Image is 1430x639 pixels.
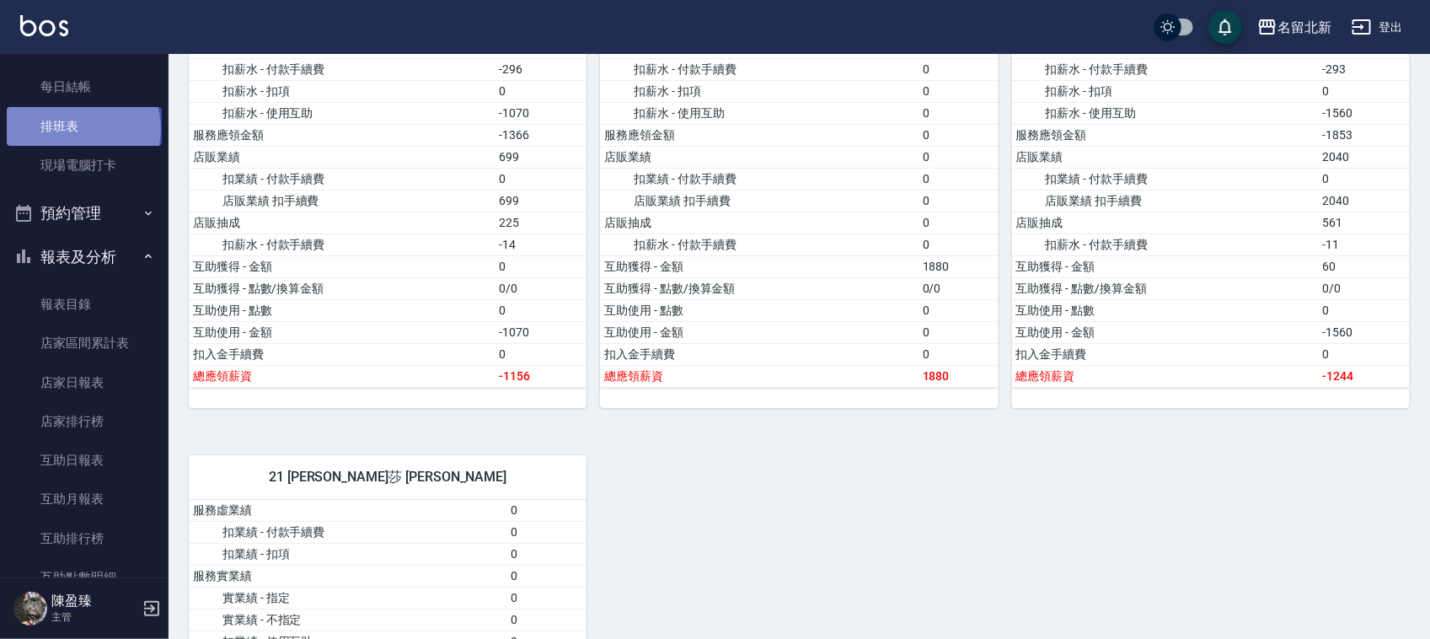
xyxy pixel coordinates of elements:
[51,593,137,609] h5: 陳盈臻
[919,190,999,212] td: 0
[919,146,999,168] td: 0
[495,168,587,190] td: 0
[7,146,162,185] a: 現場電腦打卡
[600,321,919,343] td: 互助使用 - 金額
[507,565,587,587] td: 0
[495,365,587,387] td: -1156
[1012,365,1319,387] td: 總應領薪資
[1318,124,1410,146] td: -1853
[7,235,162,279] button: 報表及分析
[189,299,495,321] td: 互助使用 - 點數
[495,190,587,212] td: 699
[189,277,495,299] td: 互助獲得 - 點數/換算金額
[51,609,137,625] p: 主管
[495,124,587,146] td: -1366
[495,58,587,80] td: -296
[1012,58,1319,80] td: 扣薪水 - 付款手續費
[1012,212,1319,234] td: 店販抽成
[1012,234,1319,255] td: 扣薪水 - 付款手續費
[600,102,919,124] td: 扣薪水 - 使用互助
[495,146,587,168] td: 699
[495,255,587,277] td: 0
[495,234,587,255] td: -14
[1318,234,1410,255] td: -11
[600,234,919,255] td: 扣薪水 - 付款手續費
[919,255,999,277] td: 1880
[7,480,162,518] a: 互助月報表
[189,234,495,255] td: 扣薪水 - 付款手續費
[1318,277,1410,299] td: 0/0
[189,190,495,212] td: 店販業績 扣手續費
[507,500,587,522] td: 0
[189,80,495,102] td: 扣薪水 - 扣項
[7,107,162,146] a: 排班表
[7,324,162,362] a: 店家區間累計表
[600,80,919,102] td: 扣薪水 - 扣項
[189,58,495,80] td: 扣薪水 - 付款手續費
[495,321,587,343] td: -1070
[600,365,919,387] td: 總應領薪資
[189,146,495,168] td: 店販業績
[919,343,999,365] td: 0
[1345,12,1410,43] button: 登出
[600,146,919,168] td: 店販業績
[495,102,587,124] td: -1070
[7,441,162,480] a: 互助日報表
[189,521,507,543] td: 扣業績 - 付款手續費
[919,277,999,299] td: 0/0
[600,212,919,234] td: 店販抽成
[1318,80,1410,102] td: 0
[1318,190,1410,212] td: 2040
[1318,255,1410,277] td: 60
[919,234,999,255] td: 0
[1318,212,1410,234] td: 561
[507,521,587,543] td: 0
[189,212,495,234] td: 店販抽成
[189,365,495,387] td: 總應領薪資
[189,609,507,631] td: 實業績 - 不指定
[600,255,919,277] td: 互助獲得 - 金額
[495,80,587,102] td: 0
[20,15,68,36] img: Logo
[919,124,999,146] td: 0
[189,587,507,609] td: 實業績 - 指定
[507,543,587,565] td: 0
[495,299,587,321] td: 0
[1012,146,1319,168] td: 店販業績
[600,277,919,299] td: 互助獲得 - 點數/換算金額
[7,67,162,106] a: 每日結帳
[919,80,999,102] td: 0
[189,543,507,565] td: 扣業績 - 扣項
[1012,80,1319,102] td: 扣薪水 - 扣項
[7,363,162,402] a: 店家日報表
[1012,343,1319,365] td: 扣入金手續費
[919,299,999,321] td: 0
[1318,168,1410,190] td: 0
[7,519,162,558] a: 互助排行榜
[1277,17,1331,38] div: 名留北新
[600,58,919,80] td: 扣薪水 - 付款手續費
[189,124,495,146] td: 服務應領金額
[7,402,162,441] a: 店家排行榜
[1012,277,1319,299] td: 互助獲得 - 點數/換算金額
[1208,10,1242,44] button: save
[1012,255,1319,277] td: 互助獲得 - 金額
[495,212,587,234] td: 225
[1012,190,1319,212] td: 店販業績 扣手續費
[1318,365,1410,387] td: -1244
[7,558,162,597] a: 互助點數明細
[13,592,47,626] img: Person
[189,102,495,124] td: 扣薪水 - 使用互助
[1012,124,1319,146] td: 服務應領金額
[209,469,566,486] span: 21 [PERSON_NAME]莎 [PERSON_NAME]
[189,255,495,277] td: 互助獲得 - 金額
[600,299,919,321] td: 互助使用 - 點數
[1318,343,1410,365] td: 0
[507,587,587,609] td: 0
[1318,58,1410,80] td: -293
[189,168,495,190] td: 扣業績 - 付款手續費
[507,609,587,631] td: 0
[1012,299,1319,321] td: 互助使用 - 點數
[7,191,162,235] button: 預約管理
[189,343,495,365] td: 扣入金手續費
